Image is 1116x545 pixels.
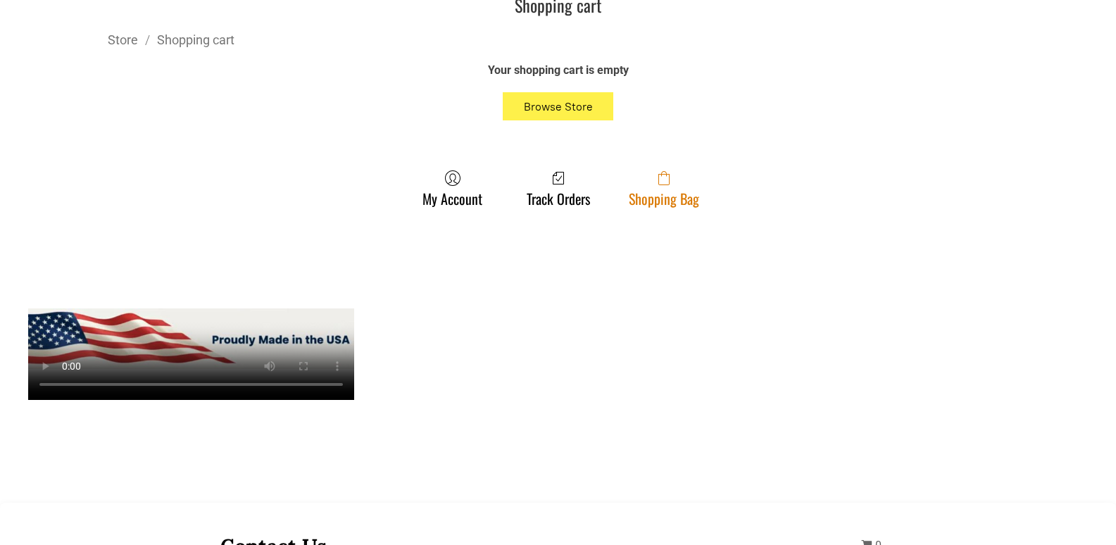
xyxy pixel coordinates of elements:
span: / [138,32,157,47]
a: My Account [415,170,489,207]
a: Shopping cart [157,32,234,47]
a: Store [108,32,138,47]
button: Browse Store [503,92,614,120]
a: Shopping Bag [622,170,706,207]
span: Browse Store [524,100,593,113]
div: Your shopping cart is empty [305,63,812,78]
div: Breadcrumbs [108,31,1009,49]
a: Track Orders [520,170,597,207]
